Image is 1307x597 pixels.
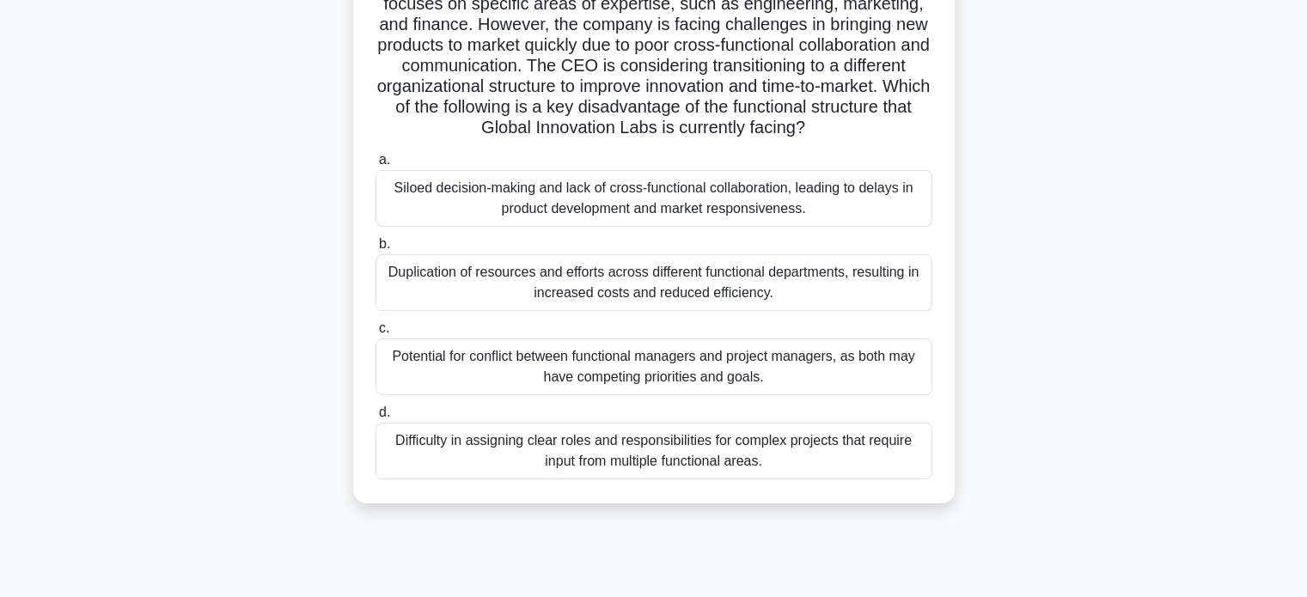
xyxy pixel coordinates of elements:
[376,170,932,227] div: Siloed decision-making and lack of cross-functional collaboration, leading to delays in product d...
[379,320,389,335] span: c.
[376,338,932,395] div: Potential for conflict between functional managers and project managers, as both may have competi...
[376,254,932,311] div: Duplication of resources and efforts across different functional departments, resulting in increa...
[379,236,390,251] span: b.
[379,152,390,167] span: a.
[376,423,932,479] div: Difficulty in assigning clear roles and responsibilities for complex projects that require input ...
[379,405,390,419] span: d.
